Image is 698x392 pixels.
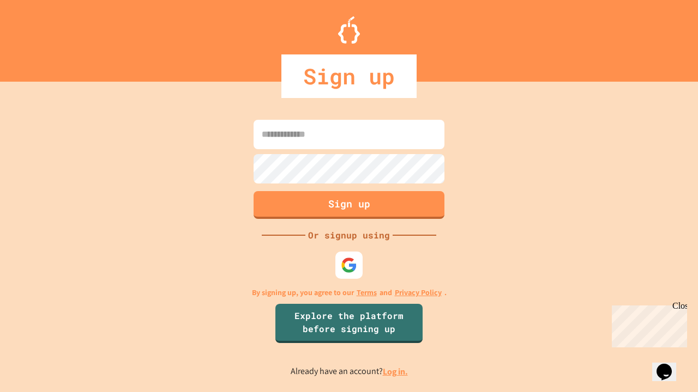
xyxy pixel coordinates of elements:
[275,304,423,343] a: Explore the platform before signing up
[357,287,377,298] a: Terms
[341,257,357,273] img: google-icon.svg
[291,365,408,378] p: Already have an account?
[383,366,408,377] a: Log in.
[252,287,447,298] p: By signing up, you agree to our and .
[254,191,444,219] button: Sign up
[607,301,687,347] iframe: chat widget
[338,16,360,44] img: Logo.svg
[4,4,75,69] div: Chat with us now!Close
[395,287,442,298] a: Privacy Policy
[305,229,393,242] div: Or signup using
[652,348,687,381] iframe: chat widget
[281,54,417,98] div: Sign up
